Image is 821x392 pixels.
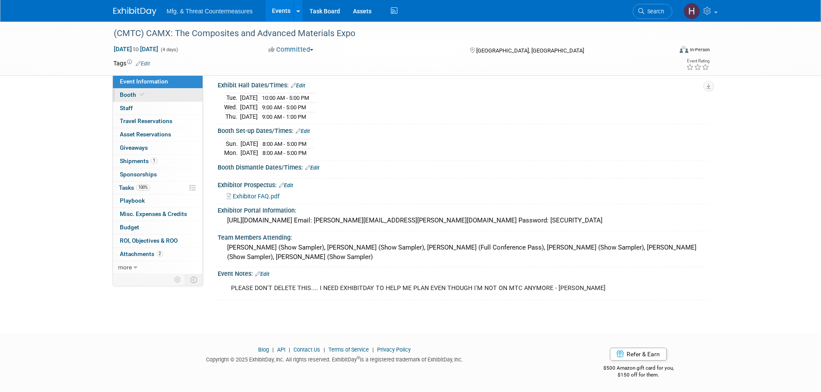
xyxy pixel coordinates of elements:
[224,214,702,227] div: [URL][DOMAIN_NAME] Email: [PERSON_NAME][EMAIL_ADDRESS][PERSON_NAME][DOMAIN_NAME] Password: [SECUR...
[113,221,203,234] a: Budget
[262,104,306,111] span: 9:00 AM - 5:00 PM
[120,157,157,164] span: Shipments
[111,26,659,41] div: (CMTC) CAMX: The Composites and Advanced Materials Expo
[185,274,203,285] td: Toggle Event Tabs
[119,184,150,191] span: Tasks
[120,237,178,244] span: ROI, Objectives & ROO
[233,193,280,200] span: Exhibitor FAQ.pdf
[113,194,203,207] a: Playbook
[113,168,203,181] a: Sponsorships
[377,346,411,353] a: Privacy Policy
[225,280,613,297] div: PLEASE DON'T DELETE THIS.... I NEED EXHIBITDAY TO HELP ME PLAN EVEN THOUGH I'M NOT ON MTC ANYMORE...
[140,92,144,97] i: Booth reservation complete
[240,93,258,103] td: [DATE]
[113,208,203,221] a: Misc. Expenses & Credits
[476,47,584,54] span: [GEOGRAPHIC_DATA], [GEOGRAPHIC_DATA]
[633,4,672,19] a: Search
[224,93,240,103] td: Tue.
[170,274,185,285] td: Personalize Event Tab Strip
[120,224,139,231] span: Budget
[120,171,157,178] span: Sponsorships
[120,131,171,138] span: Asset Reservations
[113,89,203,102] a: Booth
[258,346,269,353] a: Blog
[270,346,276,353] span: |
[218,231,708,242] div: Team Members Attending:
[120,117,172,124] span: Travel Reservations
[113,182,203,194] a: Tasks100%
[305,165,319,171] a: Edit
[120,210,187,217] span: Misc. Expenses & Credits
[240,148,258,157] td: [DATE]
[690,46,710,53] div: In-Person
[136,184,150,191] span: 100%
[686,59,709,63] div: Event Rating
[224,112,240,121] td: Thu.
[120,197,145,204] span: Playbook
[287,346,292,353] span: |
[113,7,156,16] img: ExhibitDay
[120,144,148,151] span: Giveaways
[136,61,150,67] a: Edit
[113,102,203,115] a: Staff
[120,78,168,85] span: Event Information
[569,359,708,379] div: $500 Amazon gift card for you,
[240,103,258,112] td: [DATE]
[328,346,369,353] a: Terms of Service
[644,8,664,15] span: Search
[291,83,305,89] a: Edit
[167,8,253,15] span: Mfg. & Threat Countermeasures
[113,261,203,274] a: more
[218,79,708,90] div: Exhibit Hall Dates/Times:
[113,142,203,154] a: Giveaways
[370,346,376,353] span: |
[224,103,240,112] td: Wed.
[113,75,203,88] a: Event Information
[277,346,285,353] a: API
[120,105,133,111] span: Staff
[120,250,163,257] span: Attachments
[240,139,258,148] td: [DATE]
[224,148,240,157] td: Mon.
[113,115,203,128] a: Travel Reservations
[265,45,317,54] button: Committed
[218,124,708,136] div: Booth Set-up Dates/Times:
[113,128,203,141] a: Asset Reservations
[255,271,269,277] a: Edit
[227,193,280,200] a: Exhibitor FAQ.pdf
[132,46,140,52] span: to
[218,179,708,190] div: Exhibitor Prospectus:
[262,141,306,147] span: 8:00 AM - 5:00 PM
[160,47,178,52] span: (4 days)
[113,248,203,261] a: Attachments2
[218,161,708,172] div: Booth Dismantle Dates/Times:
[262,95,309,101] span: 10:00 AM - 5:00 PM
[120,91,146,98] span: Booth
[113,235,203,247] a: ROI, Objectives & ROO
[279,182,293,188] a: Edit
[293,346,320,353] a: Contact Us
[357,355,360,360] sup: ®
[156,250,163,257] span: 2
[262,150,306,156] span: 8:00 AM - 5:00 PM
[684,3,700,19] img: Hillary Hawkins
[113,59,150,68] td: Tags
[218,267,708,278] div: Event Notes:
[322,346,327,353] span: |
[113,45,159,53] span: [DATE] [DATE]
[262,114,306,120] span: 9:00 AM - 1:00 PM
[118,264,132,271] span: more
[224,241,702,264] div: [PERSON_NAME] (Show Sampler), [PERSON_NAME] (Show Sampler), [PERSON_NAME] (Full Conference Pass),...
[569,371,708,379] div: $150 off for them.
[680,46,688,53] img: Format-Inperson.png
[621,45,710,58] div: Event Format
[240,112,258,121] td: [DATE]
[296,128,310,134] a: Edit
[610,348,667,361] a: Refer & Earn
[151,157,157,164] span: 1
[113,155,203,168] a: Shipments1
[218,204,708,215] div: Exhibitor Portal Information:
[224,139,240,148] td: Sun.
[113,354,556,364] div: Copyright © 2025 ExhibitDay, Inc. All rights reserved. ExhibitDay is a registered trademark of Ex...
